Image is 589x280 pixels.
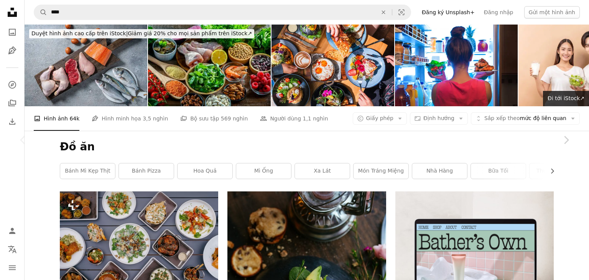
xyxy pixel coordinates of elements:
font: 3,5 nghìn [143,115,168,122]
button: Ngôn ngữ [5,242,20,257]
a: Đi tới iStock↗ [543,91,589,106]
font: Bộ sưu tập [190,115,219,122]
font: 569 nghìn [221,115,248,122]
font: Mì ống [254,168,273,174]
font: Hình minh họa [102,115,141,122]
img: Các sản phẩm thực phẩm đại diện cho chế độ ăn MIND [148,25,271,106]
font: ↗ [247,30,252,36]
font: Duyệt hình ảnh cao cấp trên iStock [31,30,126,36]
font: bánh mì kẹp thịt [65,168,110,174]
font: Đăng nhập [484,9,513,15]
font: Sắp xếp theo [484,115,520,121]
a: món tráng miệng [354,163,408,179]
form: Tìm kiếm hình ảnh trên toàn bộ trang web [34,5,411,20]
button: Tìm kiếm hình ảnh [392,5,411,20]
a: bánh mì kẹp thịt [60,163,115,179]
font: Đồ ăn [60,140,95,153]
a: xa lát [295,163,350,179]
font: ↗ [580,95,584,101]
font: 1,1 nghìn [303,115,328,122]
a: Đăng ký Unsplash+ [417,6,479,18]
font: xa lát [314,168,331,174]
button: Gửi một hình ảnh [524,6,580,18]
a: bữa tối [471,163,526,179]
font: Giảm giá 20% cho mọi sản phẩm trên iStock [128,30,247,36]
a: Bộ sưu tập 569 nghìn [180,106,248,131]
font: Người dùng [270,115,301,122]
button: Sắp xếp theomức độ liên quan [471,112,580,125]
font: nhà hàng [426,168,453,174]
a: nhà hàng [412,163,467,179]
a: Hình minh họa [5,43,20,58]
font: | [126,30,128,36]
button: Giấy phép [353,112,407,125]
font: thức ăn nhanh [536,168,577,174]
a: bánh pizza [119,163,174,179]
a: hoa quả [178,163,232,179]
font: bánh pizza [132,168,161,174]
font: Giấy phép [366,115,393,121]
img: Cùng nhau thưởng thức bữa sáng muộn. [271,25,394,106]
button: Thực đơn [5,260,20,275]
button: Để xóa [375,5,392,20]
a: Đăng nhập / Đăng ký [5,223,20,239]
a: Bộ sưu tập [5,96,20,111]
font: mức độ liên quan [520,115,567,121]
img: Người phụ nữ trẻ đang lựa chọn giữa một đĩa salad ngon hay đồ ăn vặt Gà rán [395,25,518,106]
a: Mì ống [236,163,291,179]
button: Định hướng [410,112,468,125]
a: Hình ảnh [5,25,20,40]
font: hoa quả [193,168,217,174]
a: Duyệt hình ảnh cao cấp trên iStock|Giảm giá 20% cho mọi sản phẩm trên iStock↗ [25,25,259,43]
font: Định hướng [423,115,454,121]
a: Đăng nhập [479,6,518,18]
font: Đăng ký Unsplash+ [422,9,475,15]
a: Tiếp theo [543,103,589,177]
a: Khám phá [5,77,20,92]
font: Đi tới iStock [548,95,580,101]
img: Thịt, trứng và cá: gà, thịt bò, cá hồi, cá vược, cá thu và cá tráp biển [25,25,147,106]
a: thức ăn nhanh [530,163,584,179]
font: Gửi một hình ảnh [529,9,576,15]
a: Người dùng 1,1 nghìn [260,106,328,131]
font: món tráng miệng [358,168,404,174]
font: bữa tối [488,168,508,174]
a: Hình minh họa 3,5 nghìn [92,106,168,131]
a: một cái bàn được phủ nhiều đĩa thức ăn [60,240,218,247]
button: Tìm kiếm trên Unsplash [34,5,47,20]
